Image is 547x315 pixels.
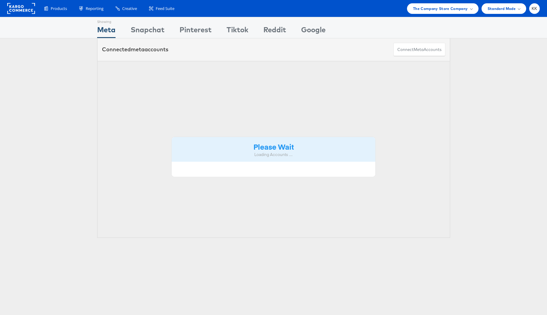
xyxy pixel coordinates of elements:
[97,24,116,38] div: Meta
[253,142,294,151] strong: Please Wait
[131,24,164,38] div: Snapchat
[180,24,211,38] div: Pinterest
[301,24,326,38] div: Google
[122,6,137,11] span: Creative
[488,5,516,12] span: Standard Mode
[131,46,145,53] span: meta
[263,24,286,38] div: Reddit
[393,43,445,56] button: ConnectmetaAccounts
[102,46,168,53] div: Connected accounts
[227,24,248,38] div: Tiktok
[86,6,103,11] span: Reporting
[51,6,67,11] span: Products
[176,152,371,157] div: Loading Accounts ....
[532,7,537,11] span: KK
[413,5,468,12] span: The Company Store Company
[97,17,116,24] div: Showing
[156,6,174,11] span: Feed Suite
[414,47,424,52] span: meta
